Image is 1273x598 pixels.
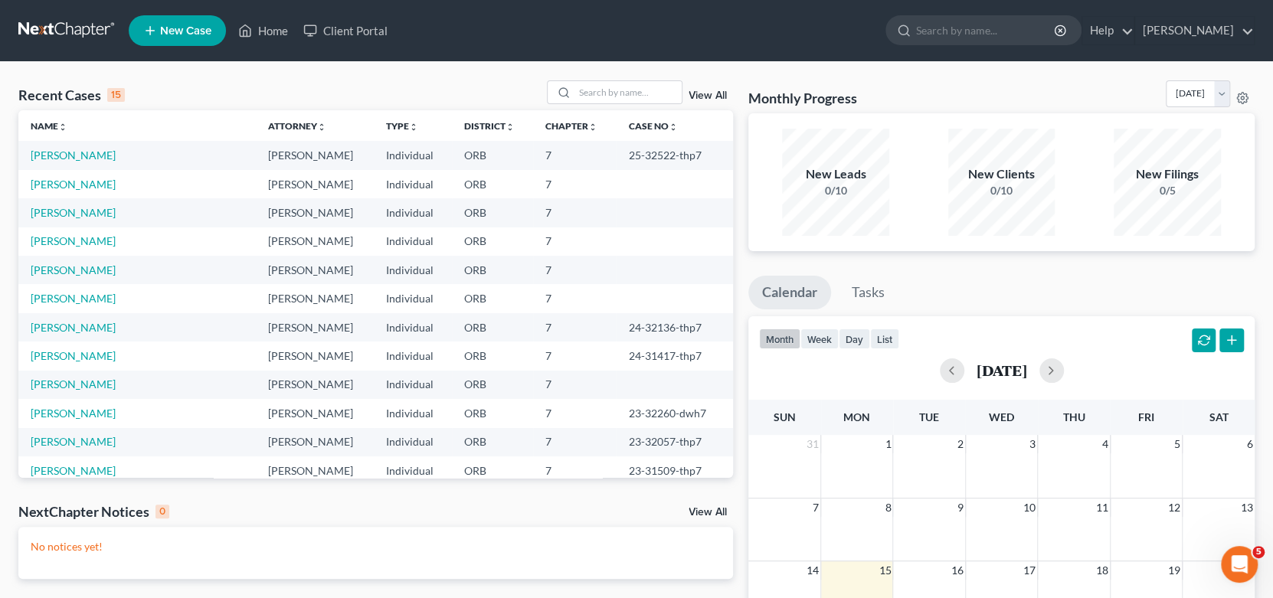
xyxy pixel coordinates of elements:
td: 7 [533,399,616,427]
a: [PERSON_NAME] [31,377,116,390]
td: ORB [452,456,533,485]
td: Individual [374,341,452,370]
span: Mon [843,410,870,423]
span: 2 [956,435,965,453]
a: Client Portal [296,17,395,44]
i: unfold_more [506,123,515,132]
span: 12 [1167,498,1182,517]
td: [PERSON_NAME] [256,256,375,284]
a: Nameunfold_more [31,120,67,132]
input: Search by name... [916,16,1056,44]
td: Individual [374,313,452,341]
td: 7 [533,341,616,370]
div: Recent Cases [18,86,125,104]
td: ORB [452,313,533,341]
a: [PERSON_NAME] [31,206,116,219]
td: [PERSON_NAME] [256,399,375,427]
a: [PERSON_NAME] [31,435,116,448]
td: [PERSON_NAME] [256,313,375,341]
td: Individual [374,399,452,427]
a: [PERSON_NAME] [31,464,116,477]
span: Fri [1138,410,1154,423]
td: ORB [452,428,533,456]
td: [PERSON_NAME] [256,428,375,456]
td: 7 [533,170,616,198]
span: 11 [1095,498,1110,517]
span: 3 [1028,435,1037,453]
span: 31 [805,435,820,453]
td: Individual [374,371,452,399]
td: 7 [533,428,616,456]
div: New Filings [1114,165,1221,183]
td: ORB [452,256,533,284]
p: No notices yet! [31,539,721,554]
button: month [759,328,800,349]
td: 7 [533,456,616,485]
div: New Clients [948,165,1055,183]
div: 0/10 [948,183,1055,198]
div: New Leads [782,165,889,183]
a: Attorneyunfold_more [268,120,326,132]
span: Wed [989,410,1014,423]
a: [PERSON_NAME] [31,407,116,420]
a: Chapterunfold_more [545,120,597,132]
span: 9 [956,498,965,517]
button: day [839,328,870,349]
td: 7 [533,284,616,312]
iframe: Intercom live chat [1221,546,1258,583]
td: [PERSON_NAME] [256,141,375,169]
td: ORB [452,227,533,256]
td: Individual [374,428,452,456]
a: [PERSON_NAME] [31,349,116,362]
span: 17 [1022,561,1037,580]
span: 4 [1101,435,1110,453]
span: 5 [1173,435,1182,453]
a: Districtunfold_more [464,120,515,132]
span: Tue [919,410,939,423]
td: Individual [374,284,452,312]
button: week [800,328,839,349]
div: 0/5 [1114,183,1221,198]
div: 0/10 [782,183,889,198]
h3: Monthly Progress [748,89,857,107]
td: ORB [452,141,533,169]
a: [PERSON_NAME] [31,292,116,305]
div: NextChapter Notices [18,502,169,521]
a: [PERSON_NAME] [31,178,116,191]
div: 15 [107,88,125,102]
a: Help [1082,17,1134,44]
span: 16 [950,561,965,580]
span: 8 [883,498,892,517]
span: 7 [811,498,820,517]
td: 23-31509-thp7 [616,456,733,485]
td: Individual [374,170,452,198]
a: Typeunfold_more [386,120,418,132]
a: Case Nounfold_more [628,120,677,132]
span: Sat [1209,410,1228,423]
td: ORB [452,284,533,312]
td: Individual [374,256,452,284]
td: Individual [374,456,452,485]
a: [PERSON_NAME] [31,263,116,276]
a: [PERSON_NAME] [31,149,116,162]
td: 7 [533,198,616,227]
span: Sun [774,410,796,423]
td: ORB [452,399,533,427]
a: Home [231,17,296,44]
a: View All [689,90,727,101]
span: 15 [877,561,892,580]
input: Search by name... [574,81,682,103]
span: 10 [1022,498,1037,517]
td: Individual [374,141,452,169]
td: 24-32136-thp7 [616,313,733,341]
td: Individual [374,198,452,227]
button: list [870,328,899,349]
i: unfold_more [58,123,67,132]
td: [PERSON_NAME] [256,170,375,198]
a: [PERSON_NAME] [1135,17,1254,44]
i: unfold_more [317,123,326,132]
span: 18 [1095,561,1110,580]
td: ORB [452,371,533,399]
td: ORB [452,341,533,370]
td: 23-32260-dwh7 [616,399,733,427]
